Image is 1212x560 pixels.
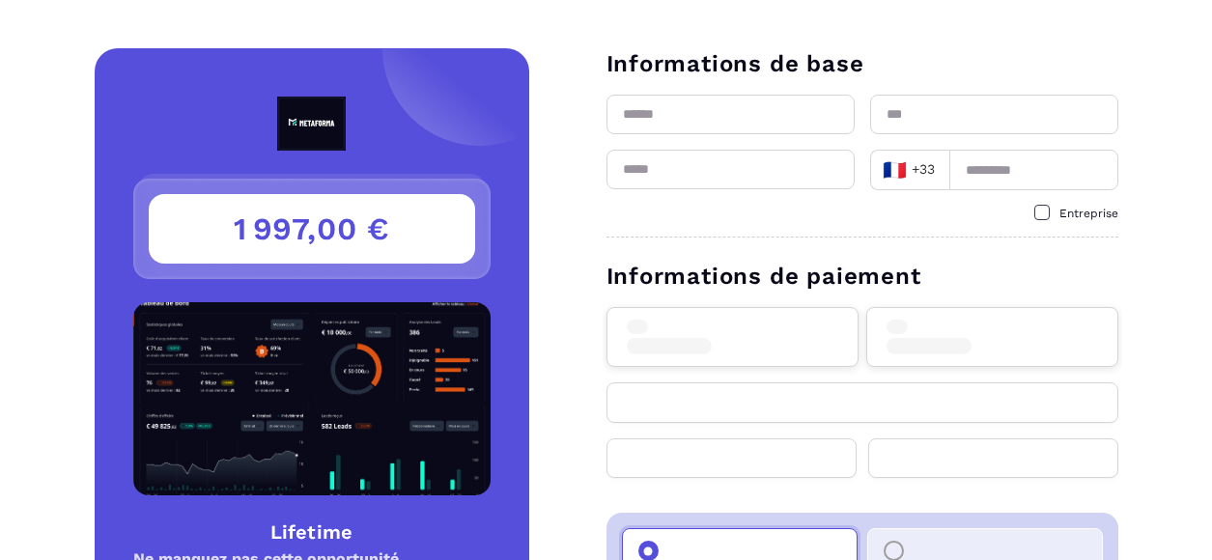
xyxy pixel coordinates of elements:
h3: Informations de paiement [606,261,1118,292]
span: 🇫🇷 [883,156,907,183]
h4: Lifetime [133,518,491,546]
input: Search for option [940,155,943,184]
span: Entreprise [1059,207,1118,220]
h3: Informations de base [606,48,1118,79]
img: logo [233,97,391,151]
img: Product Image [133,302,491,495]
h3: 1 997,00 € [149,194,475,264]
div: Search for option [870,150,949,190]
span: +33 [882,156,936,183]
